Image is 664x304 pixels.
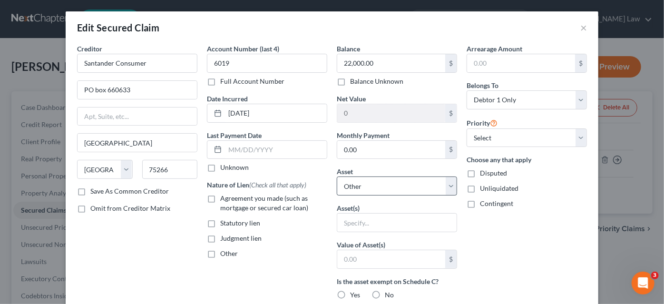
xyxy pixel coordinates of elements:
[385,291,394,299] span: No
[337,54,445,72] input: 0.00
[575,54,586,72] div: $
[445,54,457,72] div: $
[337,141,445,159] input: 0.00
[337,94,366,104] label: Net Value
[632,272,654,294] iframe: Intercom live chat
[651,272,659,279] span: 3
[337,130,390,140] label: Monthly Payment
[220,219,260,227] span: Statutory lien
[445,141,457,159] div: $
[207,130,262,140] label: Last Payment Date
[350,291,360,299] span: Yes
[207,54,327,73] input: XXXX
[337,104,445,122] input: 0.00
[337,276,457,286] label: Is the asset exempt on Schedule C?
[467,81,498,89] span: Belongs To
[207,94,248,104] label: Date Incurred
[580,22,587,33] button: ×
[225,141,327,159] input: MM/DD/YYYY
[220,234,262,242] span: Judgment lien
[337,203,360,213] label: Asset(s)
[445,250,457,268] div: $
[207,44,279,54] label: Account Number (last 4)
[90,204,170,212] span: Omit from Creditor Matrix
[480,199,513,207] span: Contingent
[142,160,198,179] input: Enter zip...
[337,214,457,232] input: Specify...
[220,77,284,86] label: Full Account Number
[337,44,360,54] label: Balance
[207,180,306,190] label: Nature of Lien
[350,77,403,86] label: Balance Unknown
[337,240,385,250] label: Value of Asset(s)
[220,194,308,212] span: Agreement you made (such as mortgage or secured car loan)
[225,104,327,122] input: MM/DD/YYYY
[78,134,197,152] input: Enter city...
[480,184,518,192] span: Unliquidated
[78,108,197,126] input: Apt, Suite, etc...
[467,155,587,165] label: Choose any that apply
[480,169,507,177] span: Disputed
[78,81,197,99] input: Enter address...
[467,44,522,54] label: Arrearage Amount
[90,186,169,196] label: Save As Common Creditor
[77,54,197,73] input: Search creditor by name...
[337,250,445,268] input: 0.00
[77,45,102,53] span: Creditor
[220,163,249,172] label: Unknown
[77,21,159,34] div: Edit Secured Claim
[467,54,575,72] input: 0.00
[220,249,238,257] span: Other
[445,104,457,122] div: $
[467,117,498,128] label: Priority
[249,181,306,189] span: (Check all that apply)
[337,167,353,176] span: Asset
